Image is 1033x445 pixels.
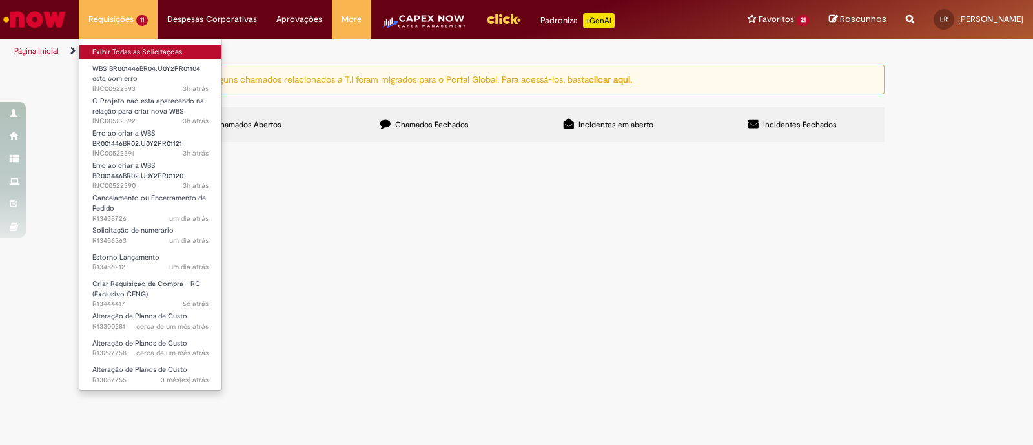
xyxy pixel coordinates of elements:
[940,15,948,23] span: LR
[583,13,615,28] p: +GenAi
[79,45,221,59] a: Exibir Todas as Solicitações
[578,119,653,130] span: Incidentes em aberto
[174,73,632,85] ng-bind-html: Atenção: alguns chamados relacionados a T.I foram migrados para o Portal Global. Para acessá-los,...
[92,338,187,348] span: Alteração de Planos de Custo
[797,15,810,26] span: 21
[92,84,209,94] span: INC00522393
[92,161,183,181] span: Erro ao criar a WBS BR001446BR02.U0Y2PR01120
[381,13,467,39] img: CapexLogo5.png
[92,236,209,246] span: R13456363
[136,348,209,358] time: 16/07/2025 09:46:08
[92,279,200,299] span: Criar Requisição de Compra - RC (Exclusivo CENG)
[169,214,209,223] span: um dia atrás
[169,236,209,245] span: um dia atrás
[342,13,362,26] span: More
[136,322,209,331] span: cerca de um mês atrás
[92,225,174,235] span: Solicitação de numerário
[395,119,469,130] span: Chamados Fechados
[79,223,221,247] a: Aberto R13456363 : Solicitação de numerário
[79,363,221,387] a: Aberto R13087755 : Alteração de Planos de Custo
[92,181,209,191] span: INC00522390
[88,13,134,26] span: Requisições
[92,214,209,224] span: R13458726
[829,14,886,26] a: Rascunhos
[79,336,221,360] a: Aberto R13297758 : Alteração de Planos de Custo
[840,13,886,25] span: Rascunhos
[183,84,209,94] span: 3h atrás
[589,73,632,85] a: clicar aqui.
[92,375,209,386] span: R13087755
[79,309,221,333] a: Aberto R13300281 : Alteração de Planos de Custo
[79,159,221,187] a: Aberto INC00522390 : Erro ao criar a WBS BR001446BR02.U0Y2PR01120
[183,84,209,94] time: 29/08/2025 16:44:58
[92,299,209,309] span: R13444417
[276,13,322,26] span: Aprovações
[79,127,221,154] a: Aberto INC00522391 : Erro ao criar a WBS BR001446BR02.U0Y2PR01121
[183,116,209,126] time: 29/08/2025 16:43:17
[958,14,1023,25] span: [PERSON_NAME]
[79,94,221,122] a: Aberto INC00522392 : O Projeto não esta aparecendo na relação para criar nova WBS
[136,348,209,358] span: cerca de um mês atrás
[183,299,209,309] time: 25/08/2025 14:02:33
[763,119,837,130] span: Incidentes Fechados
[14,46,59,56] a: Página inicial
[92,311,187,321] span: Alteração de Planos de Custo
[183,116,209,126] span: 3h atrás
[136,15,148,26] span: 11
[161,375,209,385] span: 3 mês(es) atrás
[183,299,209,309] span: 5d atrás
[92,64,200,84] span: WBS BR001446BR04.U0Y2PR01104 esta com erro
[136,322,209,331] time: 16/07/2025 17:55:43
[92,262,209,273] span: R13456212
[169,262,209,272] time: 28/08/2025 09:32:32
[79,62,221,90] a: Aberto INC00522393 : WBS BR001446BR04.U0Y2PR01104 esta com erro
[92,253,159,262] span: Estorno Lançamento
[167,13,257,26] span: Despesas Corporativas
[79,191,221,219] a: Aberto R13458726 : Cancelamento ou Encerramento de Pedido
[92,193,206,213] span: Cancelamento ou Encerramento de Pedido
[10,39,679,63] ul: Trilhas de página
[92,96,204,116] span: O Projeto não esta aparecendo na relação para criar nova WBS
[79,251,221,274] a: Aberto R13456212 : Estorno Lançamento
[92,149,209,159] span: INC00522391
[169,214,209,223] time: 28/08/2025 15:33:16
[92,116,209,127] span: INC00522392
[92,365,187,375] span: Alteração de Planos de Custo
[161,375,209,385] time: 22/05/2025 15:07:19
[92,322,209,332] span: R13300281
[92,129,182,149] span: Erro ao criar a WBS BR001446BR02.U0Y2PR01121
[169,262,209,272] span: um dia atrás
[169,236,209,245] time: 28/08/2025 09:49:32
[1,6,68,32] img: ServiceNow
[79,277,221,305] a: Aberto R13444417 : Criar Requisição de Compra - RC (Exclusivo CENG)
[540,13,615,28] div: Padroniza
[486,9,521,28] img: click_logo_yellow_360x200.png
[183,149,209,158] time: 29/08/2025 16:40:51
[183,149,209,158] span: 3h atrás
[759,13,794,26] span: Favoritos
[214,119,281,130] span: Chamados Abertos
[92,348,209,358] span: R13297758
[183,181,209,191] span: 3h atrás
[183,181,209,191] time: 29/08/2025 16:39:38
[79,39,222,391] ul: Requisições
